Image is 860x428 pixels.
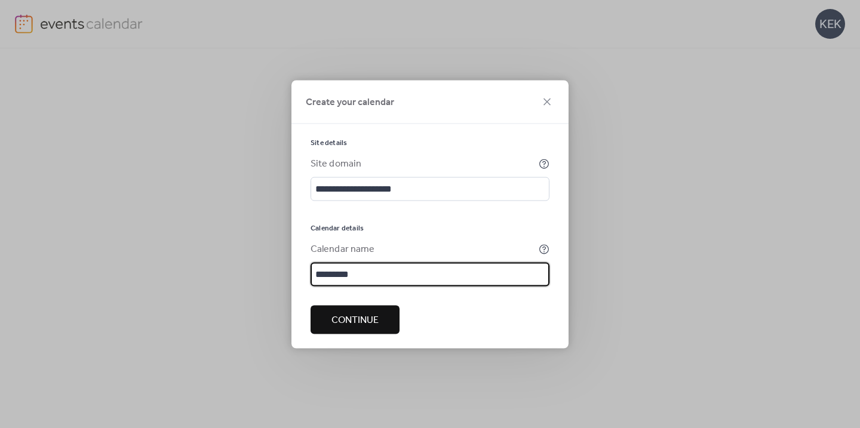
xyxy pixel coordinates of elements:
span: Continue [331,313,379,327]
span: Create your calendar [306,95,394,109]
span: Calendar details [311,223,364,233]
div: Site domain [311,156,536,171]
span: Site details [311,138,347,147]
div: Calendar name [311,242,536,256]
button: Continue [311,305,400,334]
